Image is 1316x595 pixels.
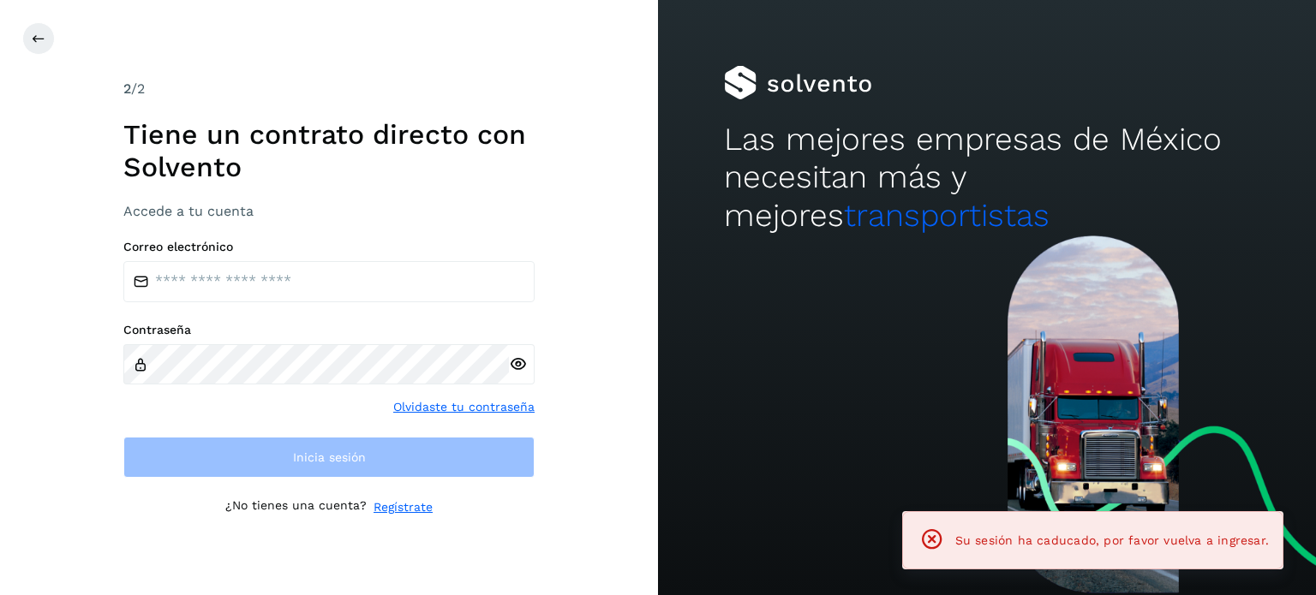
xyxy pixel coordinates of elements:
[374,498,433,516] a: Regístrate
[293,451,366,463] span: Inicia sesión
[844,197,1050,234] span: transportistas
[123,203,535,219] h3: Accede a tu cuenta
[724,121,1250,235] h2: Las mejores empresas de México necesitan más y mejores
[123,240,535,254] label: Correo electrónico
[225,498,367,516] p: ¿No tienes una cuenta?
[123,80,131,97] span: 2
[393,398,535,416] a: Olvidaste tu contraseña
[123,437,535,478] button: Inicia sesión
[955,533,1269,547] span: Su sesión ha caducado, por favor vuelva a ingresar.
[123,323,535,337] label: Contraseña
[123,118,535,184] h1: Tiene un contrato directo con Solvento
[123,79,535,99] div: /2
